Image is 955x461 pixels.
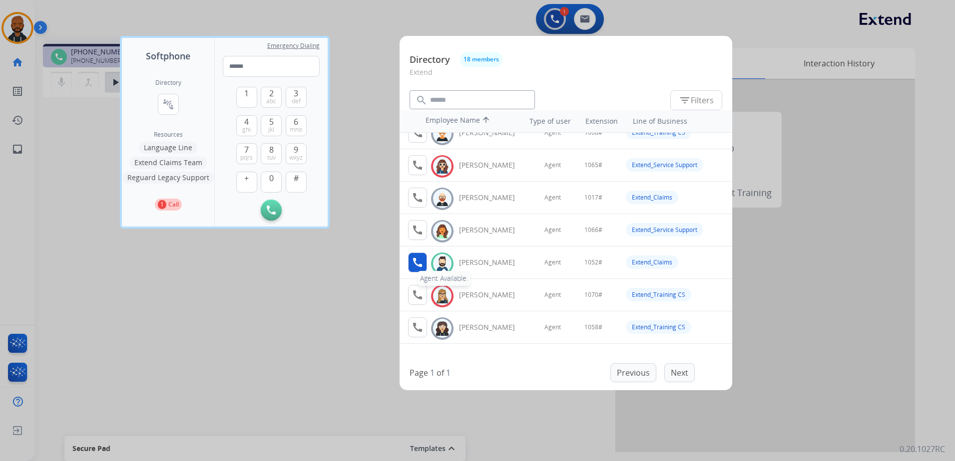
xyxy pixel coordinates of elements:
[154,131,183,139] span: Resources
[242,126,251,134] span: ghi
[236,172,257,193] button: +
[294,172,299,184] span: #
[266,97,276,105] span: abc
[679,94,714,106] span: Filters
[412,321,424,333] mat-icon: call
[480,115,492,127] mat-icon: arrow_upward
[410,53,450,66] p: Directory
[584,258,602,266] span: 1052#
[437,367,444,379] p: of
[544,291,561,299] span: Agent
[626,223,703,236] div: Extend_Service Support
[412,159,424,171] mat-icon: call
[290,126,302,134] span: mno
[244,144,249,156] span: 7
[267,154,276,162] span: tuv
[155,199,182,211] button: 1Call
[294,144,298,156] span: 9
[269,144,274,156] span: 8
[435,224,450,239] img: avatar
[286,143,307,164] button: 9wxyz
[286,87,307,108] button: 3def
[418,271,471,286] div: Agent Available.
[679,94,691,106] mat-icon: filter_list
[459,290,526,300] div: [PERSON_NAME]
[459,160,526,170] div: [PERSON_NAME]
[584,226,602,234] span: 1066#
[267,206,276,215] img: call-button
[269,172,274,184] span: 0
[626,320,691,334] div: Extend_Training CS
[459,322,526,332] div: [PERSON_NAME]
[412,289,424,301] mat-icon: call
[459,225,526,235] div: [PERSON_NAME]
[416,94,428,106] mat-icon: search
[580,111,623,131] th: Extension
[628,111,727,131] th: Line of Business
[626,288,691,301] div: Extend_Training CS
[459,193,526,203] div: [PERSON_NAME]
[168,200,179,209] p: Call
[286,115,307,136] button: 6mno
[459,128,526,138] div: [PERSON_NAME]
[544,194,561,202] span: Agent
[236,143,257,164] button: 7pqrs
[584,161,602,169] span: 1065#
[236,115,257,136] button: 4ghi
[268,126,274,134] span: jkl
[261,87,282,108] button: 2abc
[584,129,602,137] span: 1008#
[158,200,166,209] p: 1
[408,252,427,272] button: Agent Available.
[435,288,450,304] img: avatar
[286,172,307,193] button: #
[460,52,502,67] button: 18 members
[410,67,722,85] p: Extend
[412,224,424,236] mat-icon: call
[544,129,561,137] span: Agent
[435,321,450,336] img: avatar
[435,126,450,142] img: avatar
[155,79,181,87] h2: Directory
[244,172,249,184] span: +
[435,159,450,174] img: avatar
[435,256,450,271] img: avatar
[289,154,303,162] span: wxyz
[412,192,424,204] mat-icon: call
[626,126,691,139] div: Extend_Training CS
[267,42,320,50] span: Emergency Dialing
[129,157,207,169] button: Extend Claims Team
[584,194,602,202] span: 1017#
[626,255,678,269] div: Extend_Claims
[900,443,945,455] p: 0.20.1027RC
[584,323,602,331] span: 1058#
[294,87,298,99] span: 3
[544,161,561,169] span: Agent
[626,158,703,172] div: Extend_Service Support
[626,191,678,204] div: Extend_Claims
[236,87,257,108] button: 1
[421,110,510,132] th: Employee Name
[584,291,602,299] span: 1070#
[146,49,190,63] span: Softphone
[412,127,424,139] mat-icon: call
[459,257,526,267] div: [PERSON_NAME]
[670,90,722,110] button: Filters
[435,191,450,207] img: avatar
[412,256,424,268] mat-icon: call
[122,172,214,184] button: Reguard Legacy Support
[139,142,197,154] button: Language Line
[244,87,249,99] span: 1
[261,115,282,136] button: 5jkl
[544,258,561,266] span: Agent
[294,116,298,128] span: 6
[515,111,576,131] th: Type of user
[292,97,301,105] span: def
[269,116,274,128] span: 5
[269,87,274,99] span: 2
[162,98,174,110] mat-icon: connect_without_contact
[410,367,428,379] p: Page
[544,323,561,331] span: Agent
[244,116,249,128] span: 4
[261,143,282,164] button: 8tuv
